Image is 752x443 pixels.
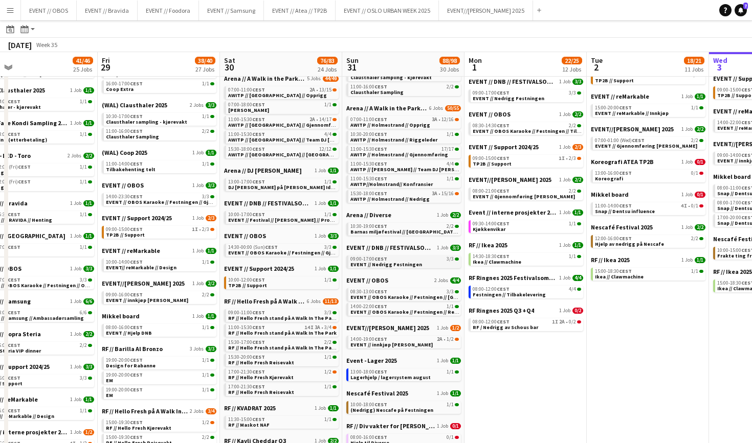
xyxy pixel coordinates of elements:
span: Arena // Diverse [346,211,391,219]
a: 10:30-20:00CEST1/1AWITP // Holmestrand // Riggeleder [350,131,459,143]
span: CEST [252,101,265,108]
span: 07:00-11:00 [350,117,387,122]
div: EVENT // reMarkable1 Job1/115:00-20:00CEST1/1EVENT // reMarkable // Innkjøp [591,92,705,125]
span: 09:00-17:00 [473,90,510,96]
button: EVENT // Foodora [138,1,199,20]
span: 1 Job [559,177,570,183]
span: 2/2 [447,84,454,89]
span: 1/1 [83,87,94,94]
span: 1 Job [681,159,693,165]
span: Arena // DJ Walkie [224,167,302,174]
span: 1/1 [324,212,331,217]
span: AWITP // Holmestrand // Nedrigg [350,196,430,202]
span: CEST [18,178,31,185]
span: 12/16 [441,117,454,122]
div: EVENT // OBOS1 Job3/314:00-23:30CEST3/3EVENT // OBOS Karaoke // Festningen // Gjennomføring [102,181,216,214]
span: 1/1 [80,99,87,104]
span: EVENT // DNB // FESTIVALSOMMER 2025 [469,78,557,85]
a: EVENT // DNB // FESTIVALSOMMER 20251 Job1/1 [224,199,339,207]
span: 1/1 [202,161,209,167]
span: 2/3 [691,73,698,78]
span: 15:30-18:00 [350,191,387,196]
a: Koreografi ATEA TP2B1 Job0/1 [591,158,705,166]
span: 13:00-17:00 [228,179,265,184]
span: CEST [130,113,143,120]
span: Fredrik [228,107,269,113]
span: 11:00-15:30 [228,117,265,122]
div: • [228,117,337,122]
span: 50/55 [445,105,461,111]
span: 1/1 [328,200,339,206]
a: 10:30-17:00CEST1/1Clausthaler sampling - kjørevakt [106,113,214,125]
span: Mikkel board [591,191,629,198]
div: • [228,87,337,92]
span: CEST [619,170,632,176]
div: EVENT // DNB // FESTIVALSOMMER 20251 Job3/309:00-17:00CEST3/3EVENT // Nedrigg Festningen [469,78,583,110]
span: (WAL) Coop 2025 [102,149,147,156]
span: 1/1 [447,176,454,181]
span: CEST [632,137,645,144]
span: Koreografi [595,175,623,182]
a: 09:00-15:00CEST1I•2/3TP2B // Support [473,155,581,167]
span: 11:00-15:30 [350,147,387,152]
span: AWITP // Holmestrand // Team DJ Walkie [350,166,480,173]
span: 1/1 [80,179,87,184]
div: • [473,156,581,161]
span: EVENT // Support 2024/25 [469,143,539,151]
a: (WAL) Clausthaler 20252 Jobs3/3 [102,101,216,109]
span: 16:00-17:00 [106,81,143,86]
a: 11:00-15:30CEST4/4AWITP // [GEOGRAPHIC_DATA] // Team DJ [PERSON_NAME] [228,131,337,143]
span: 1 Job [559,111,570,118]
span: CEST [497,188,510,194]
a: 08:30-14:30CEST2/2EVENT // OBOS Karaoke // Festningen // Tilbakelevering [473,122,581,134]
span: CEST [619,202,632,209]
a: 09:00-15:00CEST1I•2/3TP2B // Support [595,72,703,83]
span: 3/3 [569,90,576,96]
span: EVENT // OBOS [102,181,144,189]
span: EVENT//WILHELMSEN 2025 [469,176,551,183]
span: TP2B // Support [473,160,512,167]
div: (WAL) Clausthaler 20252 Jobs3/310:30-17:00CEST1/1Clausthaler sampling - kjørevakt11:00-16:00CEST2... [346,57,461,104]
span: AWITP // Kristiansand // Opprigg [228,92,327,99]
span: DJ Walkie på Rustad Idrettsbane [228,184,356,191]
span: 14/17 [319,117,331,122]
span: AWITP // Kristiansand // Gjennomføring [228,122,345,128]
a: 09:00-17:00CEST3/3EVENT // Nedrigg Festningen [473,89,581,101]
span: 15:30-18:00 [228,147,265,152]
span: (WAL) Clausthaler 2025 [102,101,167,109]
span: Snap // Dentsu influence [595,208,655,215]
span: 0/1 [695,159,705,165]
span: Clausthaler sampling - kjørevakt [106,119,187,125]
span: Tilbakehenting telt [106,166,156,173]
span: 4/4 [324,132,331,137]
a: 11:00-15:30CEST4/4AWITP // [PERSON_NAME] // Team DJ [PERSON_NAME] [350,160,459,172]
span: 12/12 [319,147,331,152]
span: CEST [374,116,387,123]
span: CEST [497,155,510,161]
span: 11:00-15:30 [228,132,265,137]
span: 3/3 [202,194,209,199]
span: 2/2 [572,111,583,118]
span: EVENT // OBOS [469,110,511,118]
div: • [595,203,703,208]
a: EVENT // Support 2024/251 Job2/3 [469,143,583,151]
span: AWITP // Holmestrand // Riggeleder [350,136,437,143]
span: 1/1 [447,132,454,137]
span: 1 Job [681,94,693,100]
span: 2 Jobs [68,153,81,159]
a: 07:00-01:00 (Wed)CEST2/2EVENT // Gjennomføring [PERSON_NAME] [595,137,703,149]
a: 10:00-17:00CEST1/1EVENT // Festival // [PERSON_NAME] // Prosjektlønn // Event Manager [228,211,337,223]
span: 1/1 [202,114,209,119]
span: 1 Job [559,144,570,150]
a: 15:00-20:00CEST1/1EVENT // reMarkable // Innkjøp [595,104,703,116]
a: Arena // A Walk in the Park 20255 Jobs44/49 [224,75,339,82]
a: 16:00-17:00CEST1/1Coop Extra [106,80,214,92]
span: 10:00-17:00 [228,212,265,217]
button: EVENT // OSLO URBAN WEEK 2025 [336,1,439,20]
span: Arena // A Walk in the Park 2025 [224,75,305,82]
span: 13/15 [319,87,331,92]
a: EVENT // DNB // FESTIVALSOMMER 20251 Job3/3 [469,78,583,85]
span: CEST [497,122,510,129]
span: 1 Job [681,126,693,132]
div: (WAL) Clausthaler 20252 Jobs3/310:30-17:00CEST1/1Clausthaler sampling - kjørevakt11:00-16:00CEST2... [102,101,216,149]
